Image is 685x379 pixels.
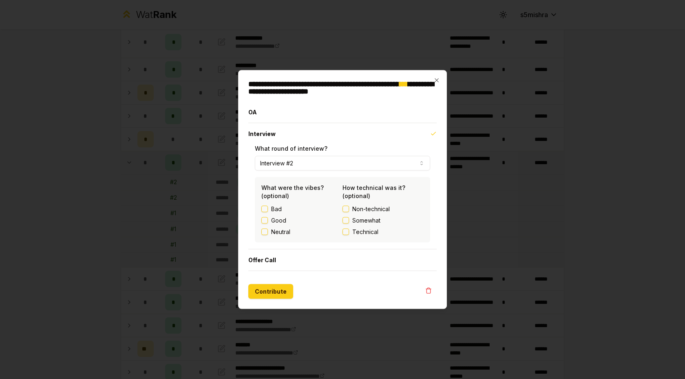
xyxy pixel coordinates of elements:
[248,145,437,249] div: Interview
[248,284,293,299] button: Contribute
[248,123,437,145] button: Interview
[352,228,378,236] span: Technical
[271,228,290,236] label: Neutral
[271,216,286,225] label: Good
[255,145,327,152] label: What round of interview?
[342,217,349,224] button: Somewhat
[248,102,437,123] button: OA
[261,184,324,199] label: What were the vibes? (optional)
[271,205,282,213] label: Bad
[342,206,349,212] button: Non-technical
[352,216,380,225] span: Somewhat
[352,205,390,213] span: Non-technical
[342,184,405,199] label: How technical was it? (optional)
[248,250,437,271] button: Offer Call
[342,229,349,235] button: Technical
